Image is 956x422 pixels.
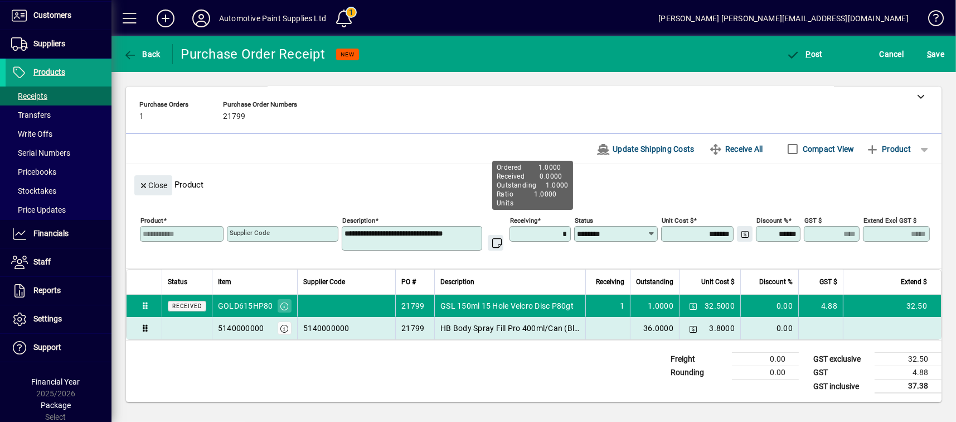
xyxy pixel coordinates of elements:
span: ost [787,50,823,59]
span: 32.5000 [705,300,735,311]
span: S [927,50,931,59]
span: Item [218,276,231,288]
span: Receive All [709,140,763,158]
mat-label: GST $ [804,217,822,224]
span: Description [440,276,474,288]
a: Staff [6,248,111,276]
td: 1.0000 [630,295,679,317]
a: Receipts [6,87,111,106]
button: Change Price Levels [685,298,701,314]
span: Receipts [11,92,47,100]
span: Transfers [11,111,51,119]
a: Financials [6,220,111,248]
mat-label: Unit Cost $ [662,217,693,224]
span: 3.8000 [710,323,735,334]
a: Reports [6,277,111,305]
a: Knowledge Base [920,2,942,39]
mat-label: Product [140,217,163,224]
td: GST inclusive [808,380,875,394]
button: Product [860,139,916,159]
td: 0.00 [740,295,798,317]
app-page-header-button: Close [132,180,175,190]
span: 1 [139,112,144,121]
span: Suppliers [33,39,65,48]
span: P [806,50,811,59]
mat-label: Description [342,217,375,224]
div: Ordered 1.0000 Received 0.0000 Outstanding 1.0000 Ratio 1.0000 Units [492,161,573,210]
span: ave [927,45,944,63]
mat-label: Receiving [510,217,537,224]
button: Save [924,44,947,64]
span: Products [33,68,65,76]
mat-label: Supplier Code [230,229,270,237]
span: 21799 [223,112,245,121]
div: 5140000000 [218,323,264,334]
td: 4.88 [875,366,942,380]
span: 1 [620,300,624,311]
span: Unit Cost $ [701,276,735,288]
a: Serial Numbers [6,143,111,162]
span: Package [41,401,71,410]
button: Change Price Levels [737,226,753,242]
label: Compact View [800,143,855,155]
a: Customers [6,2,111,30]
span: Pricebooks [11,167,56,176]
span: Price Updates [11,205,66,214]
a: Price Updates [6,200,111,219]
td: GST [808,366,875,380]
span: Product [866,140,911,158]
button: Back [120,44,163,64]
span: Extend $ [901,276,927,288]
button: Profile [183,8,219,28]
div: [PERSON_NAME] [PERSON_NAME][EMAIL_ADDRESS][DOMAIN_NAME] [658,9,909,27]
span: Settings [33,314,62,323]
span: Financial Year [32,377,80,386]
a: Suppliers [6,30,111,58]
td: 37.38 [875,380,942,394]
td: 5140000000 [297,317,395,339]
span: Serial Numbers [11,148,70,157]
div: Purchase Order Receipt [181,45,326,63]
td: GSL 150ml 15 Hole Velcro Disc P80gt [434,295,585,317]
app-page-header-button: Back [111,44,173,64]
td: 4.88 [798,295,843,317]
span: Support [33,343,61,352]
span: Staff [33,257,51,266]
button: Close [134,175,172,195]
mat-label: Extend excl GST $ [863,217,916,224]
span: NEW [341,51,355,58]
span: Cancel [880,45,904,63]
td: 21799 [395,295,434,317]
span: Receiving [596,276,624,288]
td: 32.50 [843,295,941,317]
span: PO # [401,276,416,288]
mat-label: Discount % [756,217,788,224]
span: Back [123,50,161,59]
button: Receive All [705,139,768,159]
td: Rounding [665,366,732,380]
td: GST exclusive [808,353,875,366]
a: Transfers [6,106,111,124]
button: Cancel [877,44,907,64]
span: Update Shipping Costs [596,140,695,158]
span: Discount % [759,276,793,288]
span: Customers [33,11,71,20]
button: Update Shipping Costs [592,139,699,159]
a: Write Offs [6,124,111,143]
button: Change Price Levels [685,320,701,336]
a: Pricebooks [6,162,111,181]
td: 0.00 [740,317,798,339]
td: Freight [665,353,732,366]
div: Automotive Paint Supplies Ltd [219,9,326,27]
td: 0.00 [732,353,799,366]
td: 32.50 [875,353,942,366]
td: 21799 [395,317,434,339]
button: Add [148,8,183,28]
a: Stocktakes [6,181,111,200]
span: GST $ [819,276,837,288]
div: Product [126,164,942,198]
td: HB Body Spray Fill Pro 400ml/Can (Blanks) [434,317,585,339]
a: Settings [6,305,111,333]
mat-label: Status [575,217,593,224]
span: Stocktakes [11,186,56,195]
